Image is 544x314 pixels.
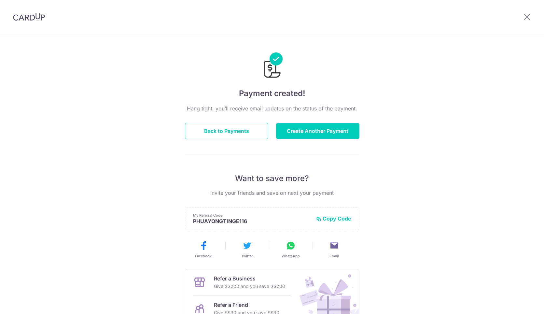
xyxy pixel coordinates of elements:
[214,282,285,290] p: Give S$200 and you save S$200
[185,88,359,99] h4: Payment created!
[214,275,285,282] p: Refer a Business
[272,240,310,259] button: WhatsApp
[193,213,311,218] p: My Referral Code
[316,215,351,222] button: Copy Code
[185,189,359,197] p: Invite your friends and save on next your payment
[282,253,300,259] span: WhatsApp
[262,52,283,80] img: Payments
[185,123,268,139] button: Back to Payments
[276,123,359,139] button: Create Another Payment
[228,240,266,259] button: Twitter
[214,301,279,309] p: Refer a Friend
[241,253,253,259] span: Twitter
[315,240,354,259] button: Email
[184,240,223,259] button: Facebook
[185,173,359,184] p: Want to save more?
[193,218,311,224] p: PHUAYONGTINGE116
[13,13,45,21] img: CardUp
[329,253,339,259] span: Email
[185,105,359,112] p: Hang tight, you’ll receive email updates on the status of the payment.
[195,253,212,259] span: Facebook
